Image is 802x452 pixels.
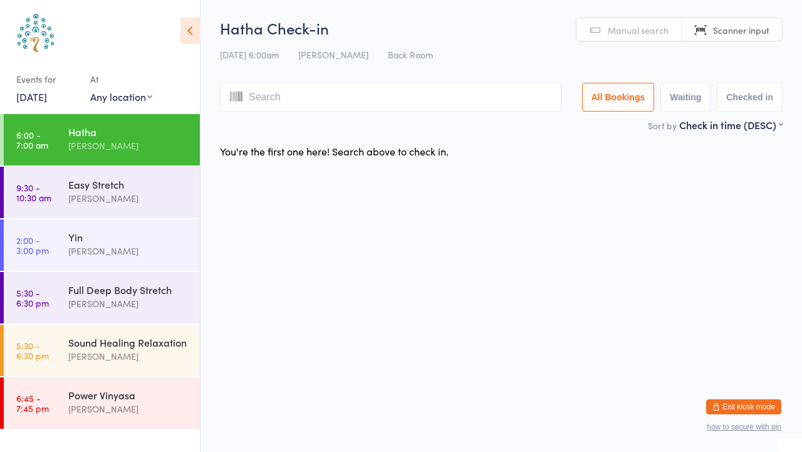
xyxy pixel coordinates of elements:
label: Sort by [648,119,677,132]
div: [PERSON_NAME] [68,139,189,153]
div: Yin [68,230,189,244]
button: All Bookings [582,83,655,112]
button: Waiting [660,83,711,112]
a: 2:00 -3:00 pmYin[PERSON_NAME] [4,219,200,271]
time: 6:00 - 7:00 am [16,130,48,150]
time: 5:30 - 6:30 pm [16,340,49,360]
span: [DATE] 6:00am [220,48,279,61]
span: [PERSON_NAME] [298,48,368,61]
div: [PERSON_NAME] [68,191,189,206]
a: 9:30 -10:30 amEasy Stretch[PERSON_NAME] [4,167,200,218]
span: Manual search [608,24,669,36]
a: 5:30 -6:30 pmSound Healing Relaxation[PERSON_NAME] [4,325,200,376]
img: Australian School of Meditation & Yoga [13,9,60,56]
time: 6:45 - 7:45 pm [16,393,49,413]
div: Power Vinyasa [68,388,189,402]
span: Back Room [388,48,433,61]
a: [DATE] [16,90,47,103]
div: You're the first one here! Search above to check in. [220,144,449,158]
a: 5:30 -6:30 pmFull Deep Body Stretch[PERSON_NAME] [4,272,200,323]
div: [PERSON_NAME] [68,402,189,416]
input: Search [220,83,561,112]
div: Events for [16,69,78,90]
div: [PERSON_NAME] [68,244,189,258]
div: At [90,69,152,90]
span: Scanner input [713,24,769,36]
div: Any location [90,90,152,103]
button: Exit kiosk mode [706,399,781,414]
h2: Hatha Check-in [220,18,783,38]
div: Check in time (DESC) [679,118,783,132]
button: Checked in [717,83,783,112]
div: Sound Healing Relaxation [68,335,189,349]
time: 9:30 - 10:30 am [16,182,51,202]
div: Easy Stretch [68,177,189,191]
time: 2:00 - 3:00 pm [16,235,49,255]
div: [PERSON_NAME] [68,349,189,364]
div: Full Deep Body Stretch [68,283,189,297]
div: [PERSON_NAME] [68,297,189,311]
time: 5:30 - 6:30 pm [16,288,49,308]
div: Hatha [68,125,189,139]
button: how to secure with pin [707,423,781,431]
a: 6:00 -7:00 amHatha[PERSON_NAME] [4,114,200,166]
a: 6:45 -7:45 pmPower Vinyasa[PERSON_NAME] [4,377,200,429]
